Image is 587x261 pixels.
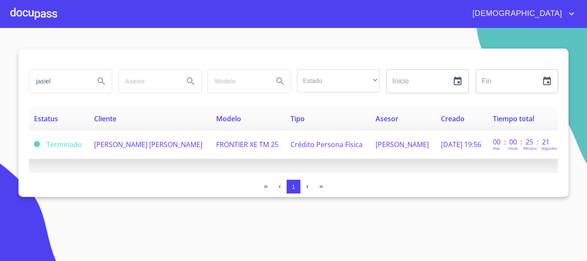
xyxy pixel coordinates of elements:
span: Modelo [216,114,241,123]
span: Asesor [376,114,398,123]
button: Search [180,71,201,92]
span: Creado [441,114,465,123]
div: ​ [297,69,379,92]
button: Search [91,71,112,92]
span: [PERSON_NAME] [PERSON_NAME] [94,140,202,149]
p: 00 : 00 : 25 : 21 [493,137,551,147]
input: search [119,70,177,93]
span: FRONTIER XE TM 25 [216,140,278,149]
span: Cliente [94,114,116,123]
span: Tiempo total [493,114,534,123]
span: [DEMOGRAPHIC_DATA] [466,7,566,21]
input: search [208,70,266,93]
p: Horas [508,146,518,150]
span: 1 [292,184,295,190]
span: Crédito Persona Física [290,140,363,149]
span: Terminado [34,141,40,147]
p: Minutos [523,146,537,150]
input: search [29,70,88,93]
span: [DATE] 19:56 [441,140,481,149]
button: Search [270,71,290,92]
p: Dias [493,146,500,150]
button: account of current user [466,7,577,21]
button: 1 [287,180,300,193]
span: Tipo [290,114,305,123]
p: Segundos [541,146,557,150]
span: [PERSON_NAME] [376,140,429,149]
span: Terminado [46,140,82,149]
span: Estatus [34,114,58,123]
